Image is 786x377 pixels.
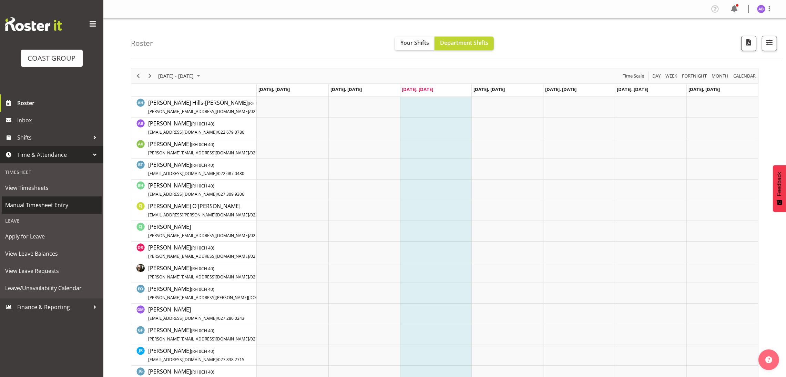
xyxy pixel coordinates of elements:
[681,72,708,80] button: Fortnight
[192,266,201,272] span: RH 0
[473,86,505,92] span: [DATE], [DATE]
[741,36,756,51] button: Download a PDF of the roster according to the set date range.
[192,348,201,354] span: RH 0
[131,242,257,262] td: Dave Rimmer resource
[440,39,488,47] span: Department Shifts
[248,100,271,106] span: ( CH 40)
[5,200,98,210] span: Manual Timesheet Entry
[148,315,217,321] span: [EMAIL_ADDRESS][DOMAIN_NAME]
[2,179,102,196] a: View Timesheets
[251,274,274,280] span: 021 466 608
[191,369,214,375] span: ( CH 40)
[148,306,244,322] span: [PERSON_NAME]
[148,233,249,238] span: [PERSON_NAME][EMAIL_ADDRESS][DOMAIN_NAME]
[617,86,648,92] span: [DATE], [DATE]
[395,37,435,50] button: Your Shifts
[131,324,257,345] td: Gareth French resource
[400,39,429,47] span: Your Shifts
[148,212,249,218] span: [EMAIL_ADDRESS][PERSON_NAME][DOMAIN_NAME]
[5,231,98,242] span: Apply for Leave
[131,39,153,47] h4: Roster
[148,243,274,260] a: [PERSON_NAME](RH 0CH 40)[PERSON_NAME][EMAIL_ADDRESS][DOMAIN_NAME]/021 765 901
[148,161,244,177] a: [PERSON_NAME](RH 0CH 40)[EMAIL_ADDRESS][DOMAIN_NAME]/022 087 0480
[148,326,274,342] span: [PERSON_NAME]
[148,244,274,259] span: [PERSON_NAME]
[217,191,218,197] span: /
[148,285,309,301] a: [PERSON_NAME](RH 0CH 40)[PERSON_NAME][EMAIL_ADDRESS][PERSON_NAME][DOMAIN_NAME]
[192,121,201,127] span: RH 0
[251,212,277,218] span: 022 594 0634
[249,336,251,342] span: /
[192,183,201,189] span: RH 0
[251,253,274,259] span: 021 765 901
[688,86,720,92] span: [DATE], [DATE]
[148,161,244,177] span: [PERSON_NAME]
[249,100,258,106] span: RH 0
[148,120,244,135] span: [PERSON_NAME]
[191,266,214,272] span: ( CH 40)
[732,72,757,80] button: Month
[148,182,244,197] span: [PERSON_NAME]
[757,5,765,13] img: amy-buchanan3142.jpg
[131,221,257,242] td: Craig Jenkins resource
[131,159,257,180] td: Brad Tweedy resource
[249,253,251,259] span: /
[17,98,100,108] span: Roster
[145,72,155,80] button: Next
[148,140,274,156] span: [PERSON_NAME]
[148,347,244,363] a: [PERSON_NAME](RH 0CH 40)[EMAIL_ADDRESS][DOMAIN_NAME]/027 838 2715
[192,286,201,292] span: RH 0
[148,285,309,301] span: [PERSON_NAME]
[131,283,257,304] td: Ed Odum resource
[131,200,257,221] td: Callum Jack O'Leary Scott resource
[5,266,98,276] span: View Leave Requests
[249,109,251,114] span: /
[131,304,257,324] td: Gabrielle Mckay resource
[191,245,214,251] span: ( CH 40)
[2,279,102,297] a: Leave/Unavailability Calendar
[665,72,678,80] span: Week
[217,129,218,135] span: /
[148,253,249,259] span: [PERSON_NAME][EMAIL_ADDRESS][DOMAIN_NAME]
[131,180,257,200] td: Bryan Humprhries resource
[157,72,203,80] button: October 2025
[217,357,218,363] span: /
[2,214,102,228] div: Leave
[131,97,257,118] td: Ambrose Hills-Simonsen resource
[5,183,98,193] span: View Timesheets
[762,36,777,51] button: Filter Shifts
[17,302,90,312] span: Finance & Reporting
[622,72,645,80] button: Time Scale
[148,99,277,115] span: [PERSON_NAME] Hills-[PERSON_NAME]
[28,53,76,63] div: COAST GROUP
[148,150,249,156] span: [PERSON_NAME][EMAIL_ADDRESS][DOMAIN_NAME]
[765,356,772,363] img: help-xxl-2.png
[191,142,214,147] span: ( CH 40)
[17,115,100,125] span: Inbox
[148,223,277,239] a: [PERSON_NAME][PERSON_NAME][EMAIL_ADDRESS][DOMAIN_NAME]/027 555 2277
[144,69,156,83] div: next period
[148,326,274,343] a: [PERSON_NAME](RH 0CH 40)[PERSON_NAME][EMAIL_ADDRESS][DOMAIN_NAME]/021 338 432
[148,357,217,363] span: [EMAIL_ADDRESS][DOMAIN_NAME]
[218,315,244,321] span: 027 280 0243
[652,72,661,80] span: Day
[2,245,102,262] a: View Leave Balances
[192,162,201,168] span: RH 0
[131,262,257,283] td: Dayle Eathorne resource
[148,181,244,198] a: [PERSON_NAME](RH 0CH 40)[EMAIL_ADDRESS][DOMAIN_NAME]/027 309 9306
[148,295,282,300] span: [PERSON_NAME][EMAIL_ADDRESS][PERSON_NAME][DOMAIN_NAME]
[681,72,707,80] span: Fortnight
[148,171,217,176] span: [EMAIL_ADDRESS][DOMAIN_NAME]
[148,336,249,342] span: [PERSON_NAME][EMAIL_ADDRESS][DOMAIN_NAME]
[2,262,102,279] a: View Leave Requests
[148,202,277,218] a: [PERSON_NAME] O'[PERSON_NAME][EMAIL_ADDRESS][PERSON_NAME][DOMAIN_NAME]/022 594 0634
[148,191,217,197] span: [EMAIL_ADDRESS][DOMAIN_NAME]
[435,37,494,50] button: Department Shifts
[192,369,201,375] span: RH 0
[773,165,786,212] button: Feedback - Show survey
[2,165,102,179] div: Timesheet
[249,233,251,238] span: /
[148,347,244,363] span: [PERSON_NAME]
[5,283,98,293] span: Leave/Unavailability Calendar
[191,183,214,189] span: ( CH 40)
